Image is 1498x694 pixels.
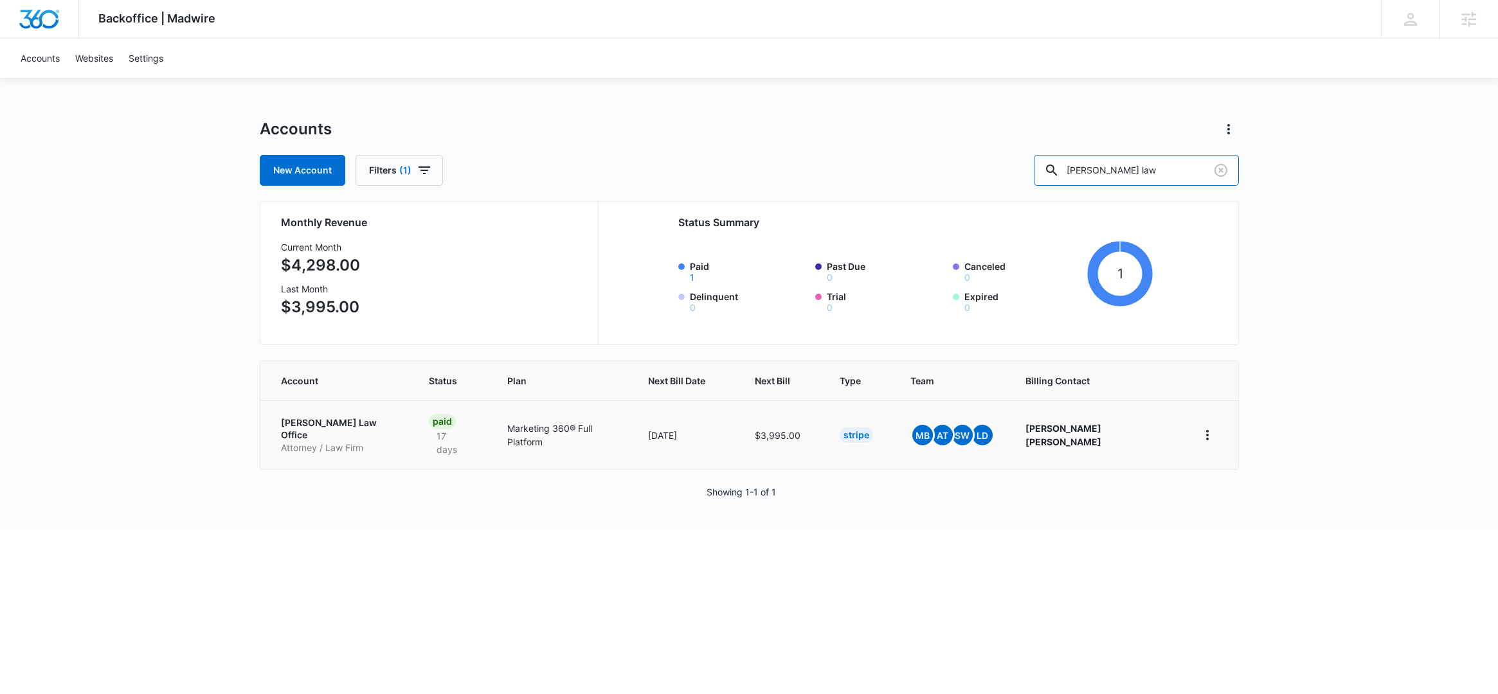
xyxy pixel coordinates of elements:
p: $3,995.00 [281,296,360,319]
span: Plan [507,374,617,387]
span: Team [910,374,976,387]
p: Attorney / Law Firm [281,441,398,454]
button: Filters(1) [356,155,443,186]
strong: [PERSON_NAME] [PERSON_NAME] [1025,423,1101,447]
a: [PERSON_NAME] Law OfficeAttorney / Law Firm [281,416,398,454]
h2: Status Summary [678,215,1153,230]
a: New Account [260,155,345,186]
span: SW [952,425,973,445]
span: Billing Contact [1025,374,1166,387]
td: [DATE] [633,400,739,469]
label: Trial [827,290,945,312]
span: MB [912,425,933,445]
p: Marketing 360® Full Platform [507,422,617,449]
button: Clear [1211,160,1231,181]
span: (1) [399,166,411,175]
input: Search [1034,155,1239,186]
label: Expired [964,290,1083,312]
button: Actions [1218,119,1239,139]
button: Paid [690,273,694,282]
p: $4,298.00 [281,254,360,277]
label: Canceled [964,260,1083,282]
a: Accounts [13,39,68,78]
td: $3,995.00 [739,400,824,469]
tspan: 1 [1117,265,1123,281]
span: Backoffice | Madwire [98,12,215,25]
h3: Last Month [281,282,360,296]
h1: Accounts [260,120,332,139]
h3: Current Month [281,240,360,254]
span: AT [932,425,953,445]
label: Past Due [827,260,945,282]
span: Next Bill [755,374,790,387]
p: 17 days [429,429,477,456]
label: Delinquent [690,290,808,312]
h2: Monthly Revenue [281,215,582,230]
span: Next Bill Date [648,374,705,387]
p: [PERSON_NAME] Law Office [281,416,398,441]
p: Showing 1-1 of 1 [707,485,776,499]
a: Settings [121,39,171,78]
span: Account [281,374,379,387]
span: LD [972,425,993,445]
a: Websites [68,39,121,78]
label: Paid [690,260,808,282]
div: Stripe [840,427,873,443]
span: Status [429,374,458,387]
button: home [1197,425,1218,445]
span: Type [840,374,861,387]
div: Paid [429,414,456,429]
